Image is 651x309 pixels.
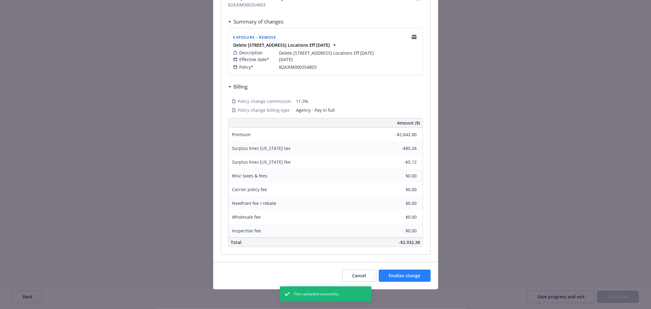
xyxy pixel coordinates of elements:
span: Effective date* [240,56,269,63]
span: Policy* [240,64,254,70]
span: -$2,932.38 [399,239,420,245]
span: Amount ($) [397,120,420,126]
span: Carrier policy fee [232,187,267,192]
a: copyLogging [410,33,418,41]
span: [DATE] [279,56,293,63]
span: Total [231,239,242,245]
span: Surplus lines [US_STATE] tax [232,145,291,151]
span: B2A3IM000354803 [279,64,317,70]
input: 0.00 [381,185,421,194]
input: 0.00 [381,171,421,180]
div: Billing [228,83,248,91]
span: Policy change billing type [238,107,290,113]
input: 0.00 [381,158,421,167]
input: 0.00 [381,213,421,222]
input: 0.00 [381,199,421,208]
span: Wholesale fee [232,214,261,220]
input: 0.00 [381,144,421,153]
span: Surplus lines [US_STATE] fee [232,159,291,165]
span: Exposure - Remove [233,35,276,40]
span: 11.3% [296,98,419,104]
button: Cancel [342,270,376,282]
span: Files uploaded succesfully... [295,291,341,297]
strong: Delete [STREET_ADDRESS] Locations Eff [DATE] [233,42,330,48]
span: Premium [232,132,251,137]
span: Misc taxes & fees [232,173,268,179]
span: Policy change commission [238,98,291,104]
span: Cancel [353,273,366,278]
input: 0.00 [381,226,421,235]
input: 0.00 [381,130,421,139]
span: Description [240,49,263,56]
span: Delete [STREET_ADDRESS] Locations Eff [DATE] [279,50,374,56]
div: Summary of changes [228,18,284,26]
span: B2A3IM000354803 [228,2,408,8]
button: Finalize change [379,270,431,282]
span: Inspection fee [232,228,261,234]
span: Finalize change [389,273,421,278]
h3: Billing [234,83,248,91]
span: Newfront fee / rebate [232,200,277,206]
h3: Summary of changes [234,18,284,26]
span: Agency - Pay in full [296,107,419,113]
